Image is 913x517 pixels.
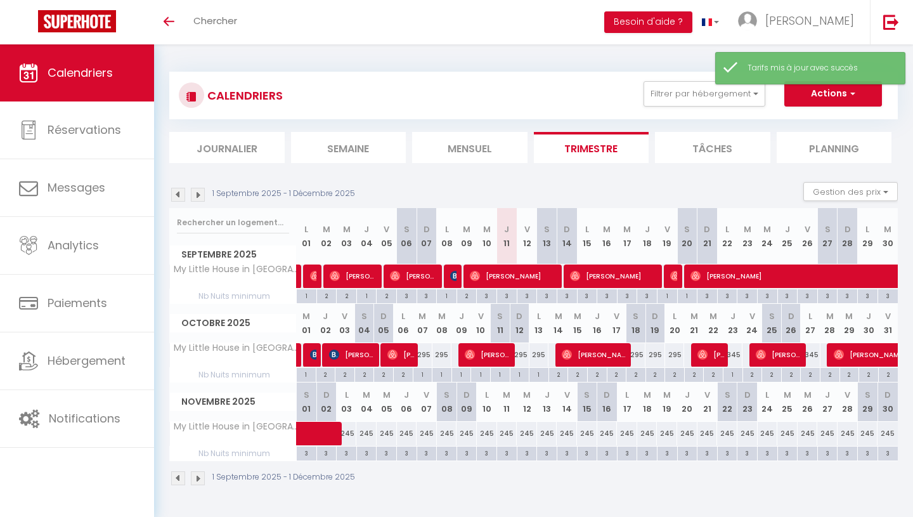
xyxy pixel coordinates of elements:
span: [PERSON_NAME] [697,343,725,367]
abbr: M [574,310,581,322]
span: [PERSON_NAME] [470,264,558,288]
div: 2 [607,368,626,380]
abbr: S [825,223,831,235]
abbr: J [785,223,790,235]
th: 09 [456,208,477,265]
div: 3 [597,289,617,301]
th: 13 [537,208,557,265]
abbr: L [725,223,729,235]
th: 24 [742,304,762,343]
th: 20 [677,383,697,421]
abbr: V [845,389,850,401]
th: 08 [432,304,452,343]
th: 28 [838,383,858,421]
div: 1 [678,289,697,301]
div: 2 [879,368,898,380]
abbr: J [730,310,735,322]
div: 345 [801,343,820,367]
span: [PERSON_NAME] [756,343,803,367]
div: 2 [646,368,665,380]
div: 3 [818,289,838,301]
span: [PERSON_NAME] [390,264,437,288]
li: Mensuel [412,132,528,163]
span: Messages [48,180,105,195]
div: 3 [578,289,597,301]
button: Gestion des prix [803,182,898,201]
th: 02 [316,383,337,421]
th: 28 [820,304,840,343]
abbr: M [323,223,330,235]
abbr: J [404,389,409,401]
div: 1 [357,289,377,301]
abbr: M [804,389,812,401]
abbr: M [784,389,791,401]
div: 2 [355,368,374,380]
div: 295 [510,343,529,367]
th: 13 [537,383,557,421]
th: 03 [337,208,357,265]
abbr: M [523,389,531,401]
th: 16 [597,383,618,421]
th: 16 [587,304,607,343]
abbr: V [749,310,755,322]
div: 2 [588,368,607,380]
th: 24 [758,208,778,265]
th: 01 [297,383,317,421]
th: 11 [490,304,510,343]
th: 27 [817,208,838,265]
span: Septembre 2025 [170,245,296,264]
th: 13 [529,304,549,343]
abbr: D [380,310,387,322]
div: 2 [457,289,477,301]
span: My Little House in [GEOGRAPHIC_DATA] * Hypercentre * Climatisé [172,343,299,353]
span: [PERSON_NAME] [765,13,854,29]
abbr: D [463,389,470,401]
div: 2 [840,368,859,380]
img: logout [883,14,899,30]
abbr: J [459,310,464,322]
abbr: M [744,223,751,235]
div: 3 [878,289,898,301]
abbr: D [704,223,710,235]
p: 1 Septembre 2025 - 1 Décembre 2025 [212,188,355,200]
abbr: M [623,223,631,235]
button: Filtrer par hébergement [644,81,765,107]
div: 3 [737,289,757,301]
div: 3 [517,289,537,301]
div: 2 [568,368,587,380]
abbr: D [564,223,570,235]
abbr: L [485,389,489,401]
th: 03 [335,304,355,343]
abbr: L [673,310,677,322]
button: Besoin d'aide ? [604,11,692,33]
span: Notifications [49,410,120,426]
div: 3 [838,289,857,301]
th: 24 [758,383,778,421]
div: 295 [665,343,685,367]
div: 3 [537,289,557,301]
li: Tâches [655,132,770,163]
th: 07 [417,208,437,265]
th: 21 [697,383,718,421]
abbr: J [323,310,328,322]
th: 06 [397,383,417,421]
abbr: D [788,310,794,322]
abbr: V [424,389,429,401]
div: 1 [529,368,548,380]
div: 2 [782,368,801,380]
abbr: M [343,223,351,235]
div: 3 [497,289,517,301]
th: 07 [413,304,432,343]
span: Nb Nuits minimum [170,368,296,382]
span: [PERSON_NAME] [330,264,377,288]
span: [PERSON_NAME] [450,264,457,288]
th: 19 [657,383,677,421]
abbr: M [826,310,834,322]
abbr: V [342,310,347,322]
abbr: M [483,223,491,235]
abbr: S [684,223,690,235]
abbr: S [497,310,503,322]
abbr: M [555,310,562,322]
abbr: M [383,389,391,401]
th: 22 [717,383,737,421]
